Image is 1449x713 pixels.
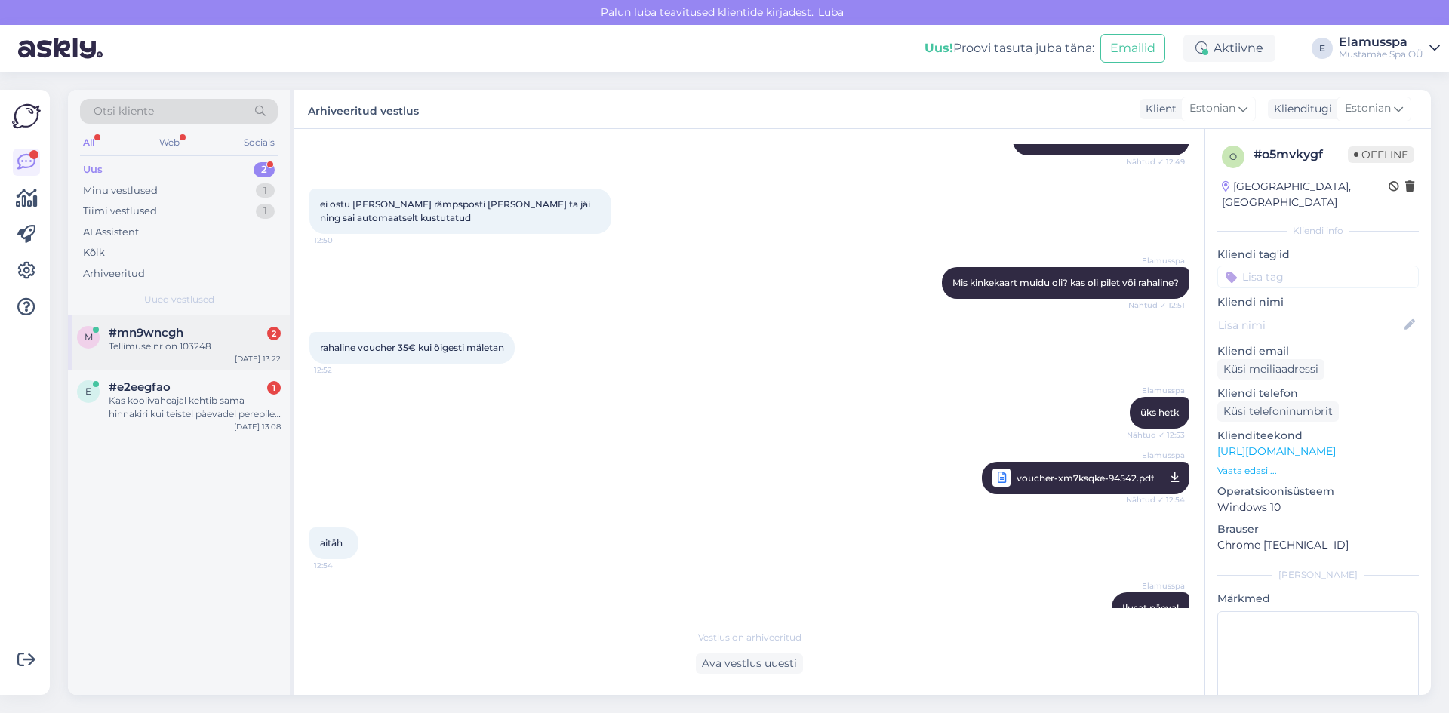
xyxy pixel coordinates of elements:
p: Kliendi telefon [1217,386,1419,401]
div: Aktiivne [1183,35,1275,62]
label: Arhiveeritud vestlus [308,99,419,119]
div: 2 [254,162,275,177]
span: ei ostu [PERSON_NAME] rämpsposti [PERSON_NAME] ta jäi ning sai automaatselt kustutatud [320,198,592,223]
div: [DATE] 13:22 [235,353,281,364]
div: Kliendi info [1217,224,1419,238]
div: Kas koolivaheajal kehtib sama hinnakiri kui teistel päevadel perepilet 10:00-14:00 59 eurot [109,394,281,421]
span: Estonian [1189,100,1235,117]
span: Elamusspa [1128,580,1185,592]
span: voucher-xm7ksqke-94542.pdf [1017,469,1154,487]
span: Nähtud ✓ 12:51 [1128,300,1185,311]
div: Küsi meiliaadressi [1217,359,1324,380]
span: Mis kinkekaart muidu oli? kas oli pilet või rahaline? [952,277,1179,288]
div: Kõik [83,245,105,260]
span: #e2eegfao [109,380,171,394]
div: Klient [1140,101,1177,117]
span: 12:52 [314,364,371,376]
p: Märkmed [1217,591,1419,607]
span: Nähtud ✓ 12:53 [1127,429,1185,441]
input: Lisa nimi [1218,317,1401,333]
span: 12:50 [314,235,371,246]
div: All [80,133,97,152]
div: Küsi telefoninumbrit [1217,401,1339,422]
div: Uus [83,162,103,177]
div: AI Assistent [83,225,139,240]
div: 2 [267,327,281,340]
span: Estonian [1345,100,1391,117]
p: Vaata edasi ... [1217,464,1419,478]
span: Uued vestlused [144,293,214,306]
img: Askly Logo [12,102,41,131]
div: Proovi tasuta juba täna: [924,39,1094,57]
a: Elamusspavoucher-xm7ksqke-94542.pdfNähtud ✓ 12:54 [982,462,1189,494]
div: [GEOGRAPHIC_DATA], [GEOGRAPHIC_DATA] [1222,179,1389,211]
span: 12:54 [314,560,371,571]
span: #mn9wncgh [109,326,183,340]
span: Elamusspa [1128,450,1185,461]
div: Minu vestlused [83,183,158,198]
p: Kliendi tag'id [1217,247,1419,263]
div: Tiimi vestlused [83,204,157,219]
div: [DATE] 13:08 [234,421,281,432]
span: m [85,331,93,343]
span: Elamusspa [1128,255,1185,266]
span: e [85,386,91,397]
b: Uus! [924,41,953,55]
span: aitäh [320,537,343,549]
span: Luba [814,5,848,19]
span: rahaline voucher 35€ kui õigesti mäletan [320,342,504,353]
input: Lisa tag [1217,266,1419,288]
div: # o5mvkygf [1254,146,1348,164]
div: Web [156,133,183,152]
div: Klienditugi [1268,101,1332,117]
p: Kliendi email [1217,343,1419,359]
span: Vestlus on arhiveeritud [698,631,801,644]
span: Offline [1348,146,1414,163]
p: Klienditeekond [1217,428,1419,444]
p: Brauser [1217,521,1419,537]
div: Tellimuse nr on 103248 [109,340,281,353]
div: 1 [267,381,281,395]
p: Operatsioonisüsteem [1217,484,1419,499]
p: Chrome [TECHNICAL_ID] [1217,537,1419,553]
div: 1 [256,183,275,198]
p: Windows 10 [1217,499,1419,515]
span: Elamusspa [1128,385,1185,396]
div: Elamusspa [1339,36,1423,48]
button: Emailid [1100,34,1165,63]
div: E [1312,38,1333,59]
a: ElamusspaMustamäe Spa OÜ [1339,36,1440,60]
div: [PERSON_NAME] [1217,568,1419,582]
span: o [1229,151,1237,162]
span: üks hetk [1140,407,1179,418]
div: Mustamäe Spa OÜ [1339,48,1423,60]
div: Socials [241,133,278,152]
span: Nähtud ✓ 12:49 [1126,156,1185,167]
span: Ilusat päeva! [1122,602,1179,613]
div: 1 [256,204,275,219]
span: Otsi kliente [94,103,154,119]
p: Kliendi nimi [1217,294,1419,310]
a: [URL][DOMAIN_NAME] [1217,444,1336,458]
span: Nähtud ✓ 12:54 [1126,490,1185,509]
div: Ava vestlus uuesti [696,653,803,674]
div: Arhiveeritud [83,266,145,281]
